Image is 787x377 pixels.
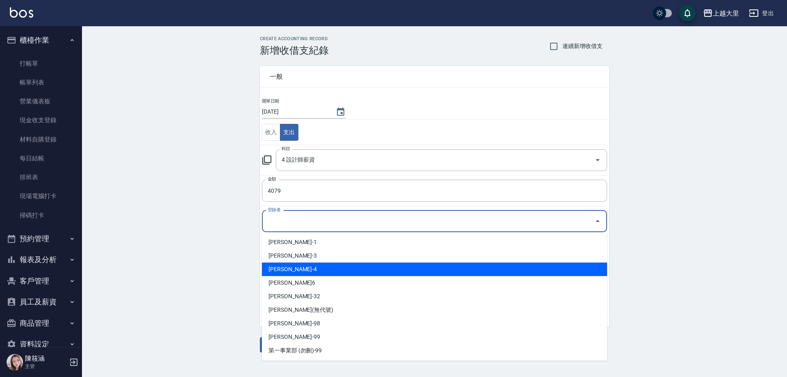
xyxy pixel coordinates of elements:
button: 預約管理 [3,228,79,249]
li: [PERSON_NAME]-32 [262,290,607,303]
a: 現場電腦打卡 [3,187,79,206]
p: 主管 [25,363,67,370]
button: 資料設定 [3,334,79,355]
h5: 陳筱涵 [25,354,67,363]
li: [PERSON_NAME]-4 [262,263,607,276]
label: 金額 [268,176,276,182]
button: save [679,5,696,21]
button: 櫃檯作業 [3,30,79,51]
img: Person [7,354,23,370]
li: [PERSON_NAME]-98 [262,317,607,330]
span: 連續新增收借支 [562,42,603,50]
label: 開單日期 [262,98,279,104]
button: 商品管理 [3,313,79,334]
a: 現金收支登錄 [3,111,79,130]
a: 營業儀表板 [3,92,79,111]
button: 上越大里 [700,5,742,22]
li: [PERSON_NAME]-99 [262,330,607,344]
a: 打帳單 [3,54,79,73]
button: 報表及分析 [3,249,79,270]
button: centered [280,124,298,141]
input: YYYY/MM/DD [262,105,328,119]
label: 登錄者 [268,207,280,213]
div: 上越大里 [713,8,739,18]
button: 登出 [746,6,777,21]
button: left aligned [262,124,280,141]
button: 員工及薪資 [3,291,79,313]
button: Choose date, selected date is 2025-09-12 [331,102,350,122]
li: [PERSON_NAME](無代號) [262,303,607,317]
span: 一般 [270,73,599,81]
label: 科目 [282,146,290,152]
button: Close [591,215,604,228]
a: 帳單列表 [3,73,79,92]
button: 客戶管理 [3,270,79,292]
a: 排班表 [3,168,79,187]
h2: CREATE ACCOUNTING RECORD [260,36,329,41]
a: 材料自購登錄 [3,130,79,149]
h3: 新增收借支紀錄 [260,45,329,56]
li: [PERSON_NAME]6 [262,276,607,290]
div: text alignment [262,124,298,141]
a: 每日結帳 [3,149,79,168]
a: 掃碼打卡 [3,206,79,225]
li: [PERSON_NAME]-1 [262,235,607,249]
button: Open [591,153,604,167]
img: Logo [10,7,33,18]
button: 新增 [260,337,286,352]
li: 第一事業部 (勿刪)-99 [262,344,607,357]
li: [PERSON_NAME]-3 [262,249,607,263]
